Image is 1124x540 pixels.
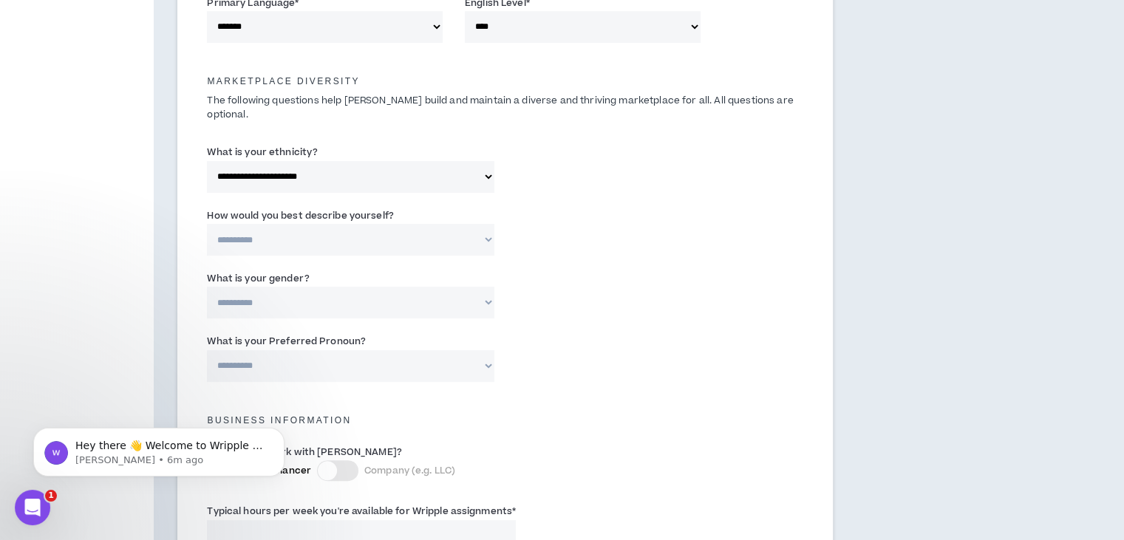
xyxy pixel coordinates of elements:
[196,415,814,425] h5: Business Information
[196,94,814,122] p: The following questions help [PERSON_NAME] build and maintain a diverse and thriving marketplace ...
[15,490,50,525] iframe: Intercom live chat
[207,204,393,228] label: How would you best describe yourself?
[207,329,366,353] label: What is your Preferred Pronoun?
[45,490,57,502] span: 1
[364,464,455,477] span: Company (e.g. LLC)
[207,499,516,523] label: Typical hours per week you're available for Wripple assignments
[207,267,309,290] label: What is your gender?
[207,140,318,164] label: What is your ethnicity?
[196,76,814,86] h5: Marketplace Diversity
[11,397,307,500] iframe: Intercom notifications message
